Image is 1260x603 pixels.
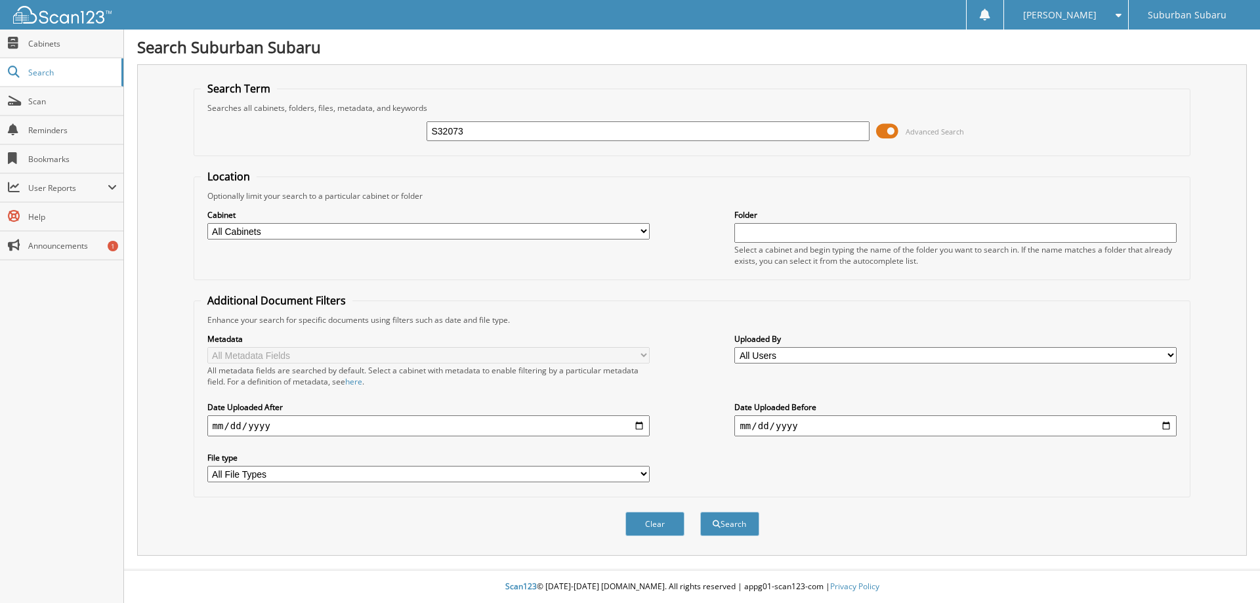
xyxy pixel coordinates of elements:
label: Metadata [207,333,650,344]
span: Search [28,67,115,78]
div: Select a cabinet and begin typing the name of the folder you want to search in. If the name match... [734,244,1177,266]
span: Scan [28,96,117,107]
h1: Search Suburban Subaru [137,36,1247,58]
label: Date Uploaded Before [734,402,1177,413]
span: Scan123 [505,581,537,592]
div: All metadata fields are searched by default. Select a cabinet with metadata to enable filtering b... [207,365,650,387]
label: Date Uploaded After [207,402,650,413]
img: scan123-logo-white.svg [13,6,112,24]
input: start [207,415,650,436]
label: File type [207,452,650,463]
label: Folder [734,209,1177,220]
span: Help [28,211,117,222]
div: Searches all cabinets, folders, files, metadata, and keywords [201,102,1184,114]
div: Enhance your search for specific documents using filters such as date and file type. [201,314,1184,325]
button: Search [700,512,759,536]
a: Privacy Policy [830,581,879,592]
div: Optionally limit your search to a particular cabinet or folder [201,190,1184,201]
input: end [734,415,1177,436]
span: Reminders [28,125,117,136]
div: 1 [108,241,118,251]
a: here [345,376,362,387]
span: [PERSON_NAME] [1023,11,1097,19]
legend: Location [201,169,257,184]
button: Clear [625,512,684,536]
span: Suburban Subaru [1148,11,1227,19]
span: Cabinets [28,38,117,49]
legend: Search Term [201,81,277,96]
span: Bookmarks [28,154,117,165]
label: Cabinet [207,209,650,220]
div: © [DATE]-[DATE] [DOMAIN_NAME]. All rights reserved | appg01-scan123-com | [124,571,1260,603]
span: User Reports [28,182,108,194]
span: Advanced Search [906,127,964,136]
label: Uploaded By [734,333,1177,344]
span: Announcements [28,240,117,251]
legend: Additional Document Filters [201,293,352,308]
iframe: Chat Widget [1194,540,1260,603]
